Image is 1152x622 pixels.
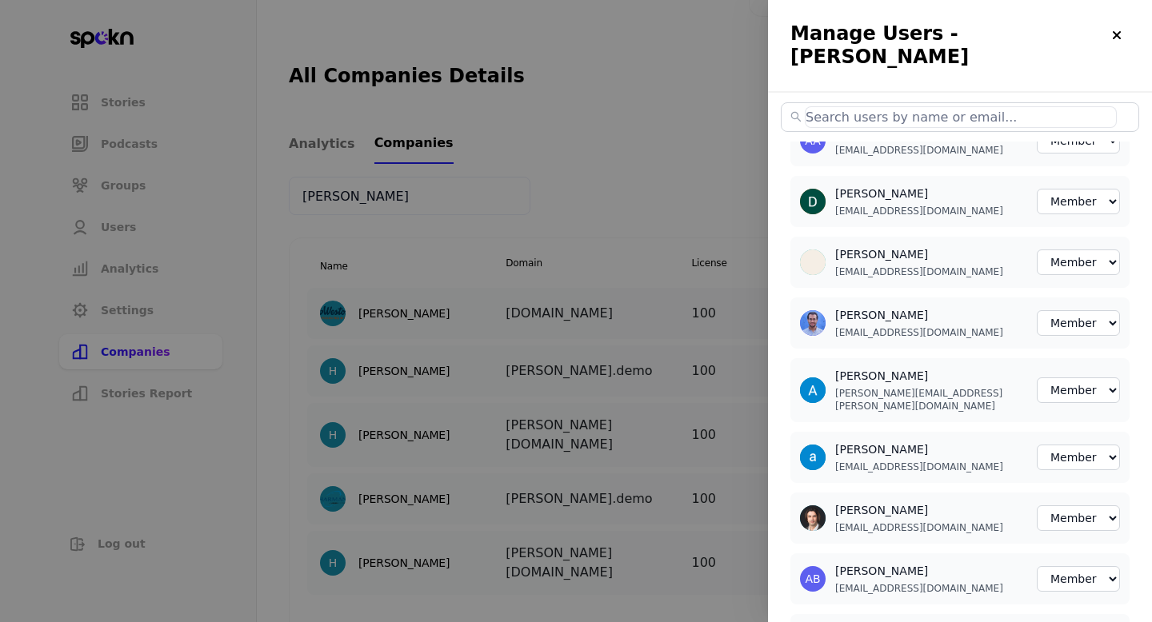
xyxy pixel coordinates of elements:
[835,326,1003,339] p: [EMAIL_ADDRESS][DOMAIN_NAME]
[835,246,1003,262] h3: [PERSON_NAME]
[800,189,826,214] img: ACg8ocKBo-GMuO-IyfgV4_DVoRgO-WsPyV4EXjTQb_p8vY4vMyxJyQ=s96-c
[805,571,820,587] div: AB
[835,205,1003,217] p: [EMAIL_ADDRESS][DOMAIN_NAME]
[800,310,826,336] img: ACg8ocJ5JKJWhxM7vl8x_mayVYxkA4TNH4lOdg6WH8CjBj4tjl8KMp2m=s96-c
[800,249,826,275] img: ACg8ocKtUC7kYde5_RakN6aIHWhqjnp9CrU2F098HkRgJBReP1Kgq3on=s96-c
[835,461,1003,473] p: [EMAIL_ADDRESS][DOMAIN_NAME]
[800,505,826,531] img: ACg8ocJO6OLvdcO2NCKfrQtli1R_X_WvmG_qDPfaH45-cQUtGD8=s96-c
[790,111,802,122] span: search
[805,106,1117,128] input: Search users by name or email...
[835,521,1003,534] p: [EMAIL_ADDRESS][DOMAIN_NAME]
[835,144,1003,157] p: [EMAIL_ADDRESS][DOMAIN_NAME]
[835,582,1003,595] p: [EMAIL_ADDRESS][DOMAIN_NAME]
[800,377,826,403] img: ACg8ocLp5gTfNzZR-ayaxvkYZ0sgYW5ZjKz1CKl_spLTZtDS=s96-c
[835,368,1024,384] h3: [PERSON_NAME]
[835,502,1003,518] h3: [PERSON_NAME]
[835,265,1003,278] p: [EMAIL_ADDRESS][DOMAIN_NAME]
[835,441,1003,457] h3: [PERSON_NAME]
[800,445,826,470] img: AAcHTtdHLHSl2_u387DshaXkFkWL-VTomrnYcwmLHYw5=s96-c
[835,307,1003,323] h3: [PERSON_NAME]
[1110,29,1123,42] img: close
[835,387,1024,413] p: [PERSON_NAME][EMAIL_ADDRESS][PERSON_NAME][DOMAIN_NAME]
[835,563,1003,579] h3: [PERSON_NAME]
[835,185,1003,201] h3: [PERSON_NAME]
